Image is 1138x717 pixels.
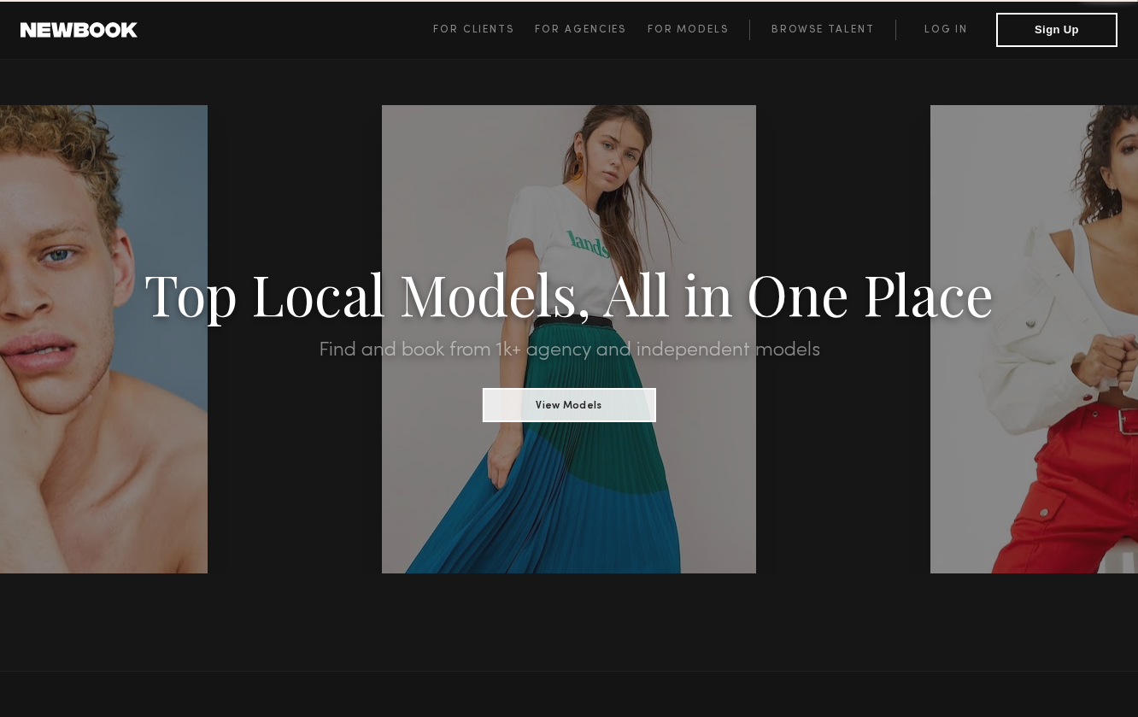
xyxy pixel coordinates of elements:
[895,20,996,40] a: Log in
[483,394,656,413] a: View Models
[85,340,1053,361] h2: Find and book from 1k+ agency and independent models
[433,20,535,40] a: For Clients
[996,13,1117,47] button: Sign Up
[433,25,514,35] span: For Clients
[535,25,626,35] span: For Agencies
[483,388,656,422] button: View Models
[749,20,895,40] a: Browse Talent
[648,20,750,40] a: For Models
[535,20,647,40] a: For Agencies
[85,267,1053,320] h1: Top Local Models, All in One Place
[648,25,729,35] span: For Models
